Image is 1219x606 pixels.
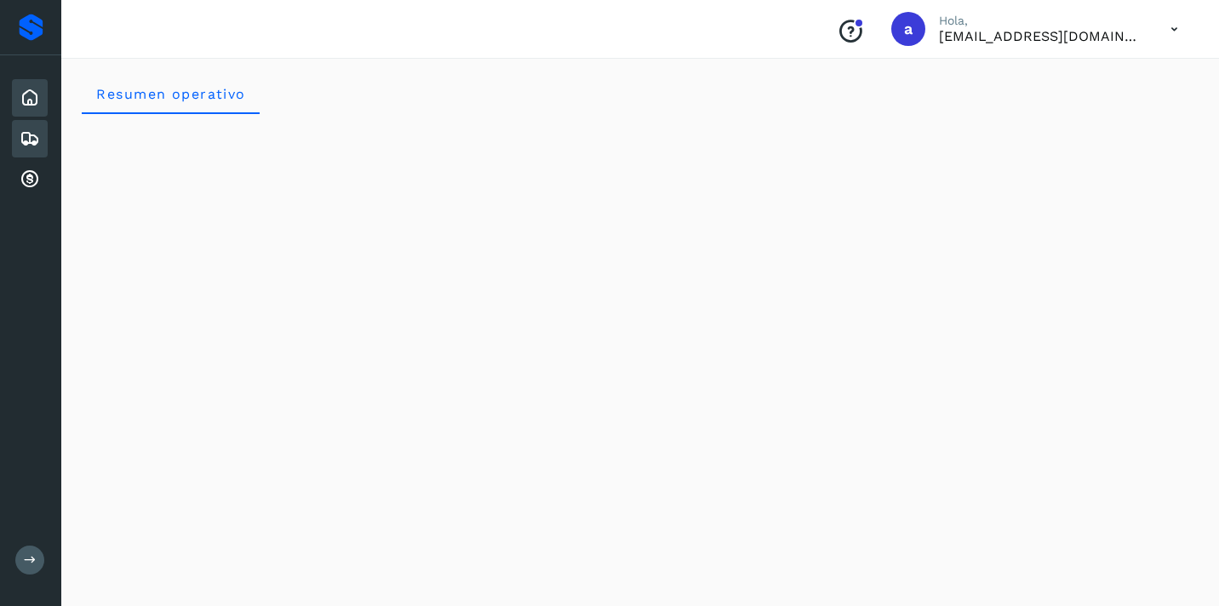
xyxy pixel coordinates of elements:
p: andradehno3@gmail.com [939,28,1143,44]
p: Hola, [939,14,1143,28]
div: Cuentas por cobrar [12,161,48,198]
div: Inicio [12,79,48,117]
span: Resumen operativo [95,86,246,102]
div: Embarques [12,120,48,157]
